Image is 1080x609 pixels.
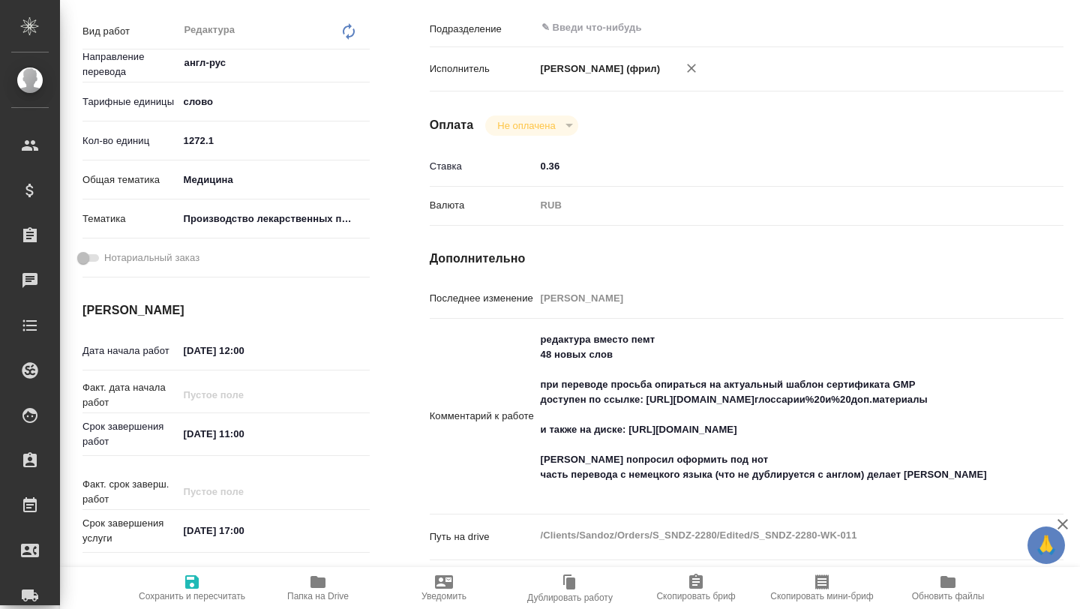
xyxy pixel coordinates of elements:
textarea: /Clients/Sandoz/Orders/S_SNDZ-2280/Edited/S_SNDZ-2280-WK-011 [535,523,1011,548]
p: Кол-во единиц [82,133,178,148]
h4: Дополнительно [430,250,1063,268]
p: Срок завершения работ [82,419,178,449]
p: Тарифные единицы [82,94,178,109]
div: Не оплачена [485,115,577,136]
button: Не оплачена [493,119,559,132]
div: слово [178,89,370,115]
input: ✎ Введи что-нибудь [178,520,310,541]
button: Сохранить и пересчитать [129,567,255,609]
p: Ставка [430,159,535,174]
span: Нотариальный заказ [104,250,199,265]
span: 🙏 [1033,529,1059,561]
h4: Оплата [430,116,474,134]
input: ✎ Введи что-нибудь [178,423,310,445]
button: Скопировать бриф [633,567,759,609]
span: Уведомить [421,591,466,601]
p: Комментарий к работе [430,409,535,424]
p: Общая тематика [82,172,178,187]
p: Тематика [82,211,178,226]
p: Дата начала работ [82,343,178,358]
p: Валюта [430,198,535,213]
input: Пустое поле [178,384,310,406]
textarea: редактура вместо пемт 48 новых слов при переводе просьба опираться на актуальный шаблон сертифика... [535,327,1011,502]
span: Сохранить и пересчитать [139,591,245,601]
input: ✎ Введи что-нибудь [540,19,956,37]
p: Факт. дата начала работ [82,380,178,410]
div: RUB [535,193,1011,218]
input: ✎ Введи что-нибудь [178,130,370,151]
input: Пустое поле [178,481,310,502]
button: Папка на Drive [255,567,381,609]
input: Пустое поле [535,287,1011,309]
input: ✎ Введи что-нибудь [535,155,1011,177]
button: Удалить исполнителя [675,52,708,85]
div: Производство лекарственных препаратов [178,206,370,232]
span: Скопировать мини-бриф [770,591,873,601]
button: Обновить файлы [885,567,1011,609]
p: Срок завершения услуги [82,516,178,546]
h4: [PERSON_NAME] [82,301,370,319]
button: Уведомить [381,567,507,609]
input: ✎ Введи что-нибудь [178,340,310,361]
p: Последнее изменение [430,291,535,306]
span: Дублировать работу [527,592,613,603]
span: Папка на Drive [287,591,349,601]
button: Open [1003,26,1006,29]
p: Вид работ [82,24,178,39]
p: Исполнитель [430,61,535,76]
span: Скопировать бриф [656,591,735,601]
button: Дублировать работу [507,567,633,609]
button: Open [361,61,364,64]
button: Скопировать мини-бриф [759,567,885,609]
div: Медицина [178,167,370,193]
p: Направление перевода [82,49,178,79]
p: Подразделение [430,22,535,37]
button: 🙏 [1027,526,1065,564]
p: [PERSON_NAME] (фрил) [535,61,661,76]
span: Обновить файлы [912,591,985,601]
p: Путь на drive [430,529,535,544]
p: Факт. срок заверш. работ [82,477,178,507]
